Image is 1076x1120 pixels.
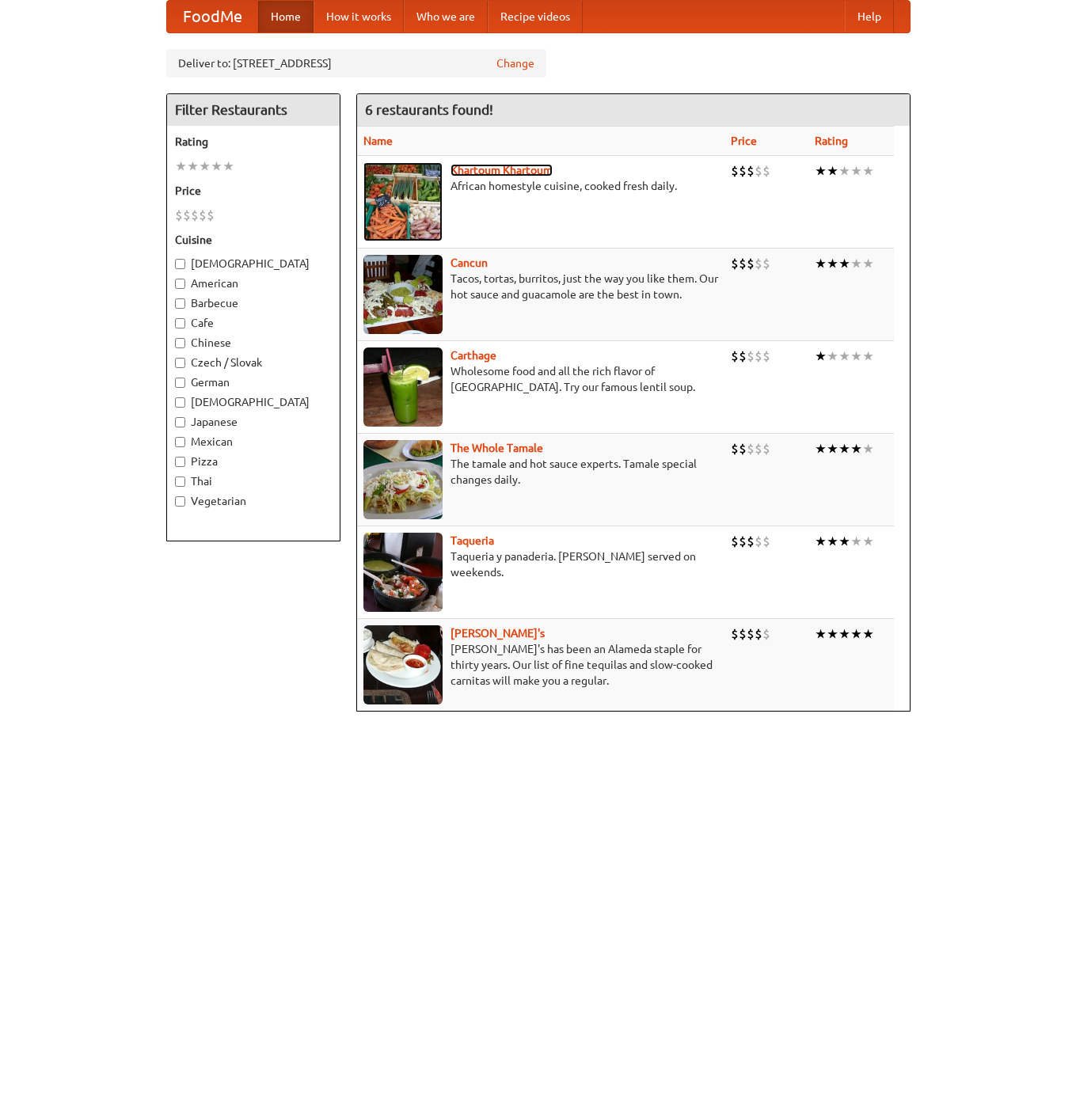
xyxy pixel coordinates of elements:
[363,347,443,427] img: carthage.jpg
[175,397,185,408] input: [DEMOGRAPHIC_DATA]
[850,440,862,457] li: ★
[175,394,332,410] label: [DEMOGRAPHIC_DATA]
[739,440,747,457] li: $
[850,255,862,272] li: ★
[762,440,770,457] li: $
[838,255,850,272] li: ★
[739,533,747,550] li: $
[363,533,443,612] img: taqueria.jpg
[739,255,747,272] li: $
[175,414,332,430] label: Japanese
[731,625,739,643] li: $
[175,158,187,175] li: ★
[755,533,762,550] li: $
[314,1,404,32] a: How it works
[739,162,747,180] li: $
[815,162,827,180] li: ★
[175,335,332,351] label: Chinese
[862,255,874,272] li: ★
[845,1,894,32] a: Help
[175,232,332,248] h5: Cuisine
[175,256,332,271] label: [DEMOGRAPHIC_DATA]
[175,318,185,328] input: Cafe
[731,135,757,147] a: Price
[363,549,718,580] p: Taqueria y panaderia. [PERSON_NAME] served on weekends.
[175,476,185,487] input: Thai
[838,625,850,643] li: ★
[207,207,215,224] li: $
[827,347,838,365] li: ★
[199,158,211,175] li: ★
[175,378,185,388] input: German
[363,135,393,147] a: Name
[451,534,494,547] a: Taqueria
[363,641,718,689] p: [PERSON_NAME]'s has been an Alameda staple for thirty years. Our list of fine tequilas and slow-c...
[755,440,762,457] li: $
[363,178,718,194] p: African homestyle cuisine, cooked fresh daily.
[850,625,862,643] li: ★
[755,625,762,643] li: $
[838,440,850,457] li: ★
[862,625,874,643] li: ★
[827,625,838,643] li: ★
[363,440,443,519] img: wholetamale.jpg
[363,456,718,488] p: The tamale and hot sauce experts. Tamale special changes daily.
[211,158,222,175] li: ★
[838,533,850,550] li: ★
[175,259,185,269] input: [DEMOGRAPHIC_DATA]
[739,625,747,643] li: $
[175,183,332,199] h5: Price
[815,347,827,365] li: ★
[762,625,770,643] li: $
[175,437,185,447] input: Mexican
[451,256,488,269] a: Cancun
[175,315,332,331] label: Cafe
[755,255,762,272] li: $
[747,255,755,272] li: $
[175,473,332,489] label: Thai
[815,533,827,550] li: ★
[762,162,770,180] li: $
[815,255,827,272] li: ★
[862,533,874,550] li: ★
[815,625,827,643] li: ★
[815,440,827,457] li: ★
[755,162,762,180] li: $
[827,440,838,457] li: ★
[363,162,443,241] img: khartoum.jpg
[175,295,332,311] label: Barbecue
[451,349,496,362] a: Carthage
[850,347,862,365] li: ★
[747,440,755,457] li: $
[258,1,314,32] a: Home
[363,271,718,302] p: Tacos, tortas, burritos, just the way you like them. Our hot sauce and guacamole are the best in ...
[175,275,332,291] label: American
[731,162,739,180] li: $
[363,625,443,704] img: pedros.jpg
[862,347,874,365] li: ★
[731,347,739,365] li: $
[451,164,553,177] a: Khartoum Khartoum
[175,355,332,370] label: Czech / Slovak
[175,207,183,224] li: $
[762,347,770,365] li: $
[762,533,770,550] li: $
[731,440,739,457] li: $
[167,94,340,126] h4: Filter Restaurants
[175,417,185,427] input: Japanese
[827,533,838,550] li: ★
[451,627,545,640] b: [PERSON_NAME]'s
[747,533,755,550] li: $
[815,135,848,147] a: Rating
[175,134,332,150] h5: Rating
[739,347,747,365] li: $
[175,457,185,467] input: Pizza
[850,162,862,180] li: ★
[827,255,838,272] li: ★
[838,162,850,180] li: ★
[166,49,546,78] div: Deliver to: [STREET_ADDRESS]
[762,255,770,272] li: $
